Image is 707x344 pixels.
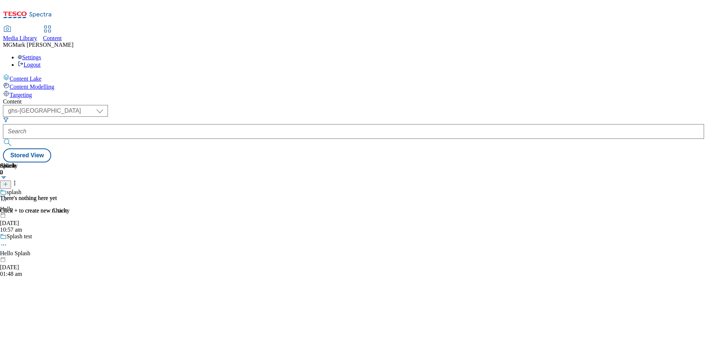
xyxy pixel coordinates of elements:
span: Content [43,35,62,41]
svg: Search Filters [3,117,9,123]
a: Content Lake [3,74,704,82]
a: Media Library [3,26,37,42]
span: Targeting [10,92,32,98]
button: Stored View [3,148,51,162]
span: Mark [PERSON_NAME] [13,42,74,48]
div: Splash test [7,233,32,240]
a: Content Modelling [3,82,704,90]
span: Media Library [3,35,37,41]
span: Content Lake [10,76,42,82]
a: Settings [18,54,41,60]
a: Content [43,26,62,42]
div: Content [3,98,704,105]
a: Logout [18,62,41,68]
span: MG [3,42,13,48]
a: Targeting [3,90,704,98]
span: Content Modelling [10,84,54,90]
div: splash [7,189,21,196]
input: Search [3,124,704,139]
